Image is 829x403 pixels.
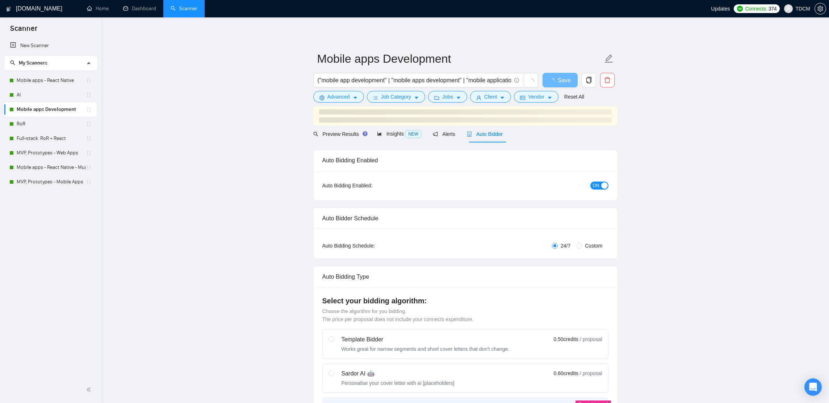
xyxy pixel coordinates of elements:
button: barsJob Categorycaret-down [367,91,425,103]
span: user [786,6,791,11]
div: Personalise your cover letter with ai [placeholders] [342,379,455,387]
div: Tooltip anchor [362,130,368,137]
span: Jobs [442,93,453,101]
span: bars [373,95,378,100]
a: Reset All [564,93,584,101]
input: Scanner name... [317,50,603,68]
span: copy [582,77,596,83]
li: MVP, Prototypes - Web Apps [4,146,97,160]
a: MVP, Prototypes - Web Apps [17,146,86,160]
div: Auto Bidding Type [322,266,608,287]
li: AI [4,88,97,102]
button: folderJobscaret-down [428,91,467,103]
span: Advanced [327,93,350,101]
a: setting [815,6,826,12]
span: area-chart [377,131,382,136]
span: holder [86,92,92,98]
span: Connects: [745,5,767,13]
span: loading [549,78,558,84]
span: caret-down [547,95,552,100]
h4: Select your bidding algorithm: [322,296,608,306]
span: 24/7 [558,242,573,250]
span: notification [433,132,438,137]
li: Mobile apps Development [4,102,97,117]
li: New Scanner [4,38,97,53]
span: ON [593,182,599,190]
a: searchScanner [171,5,197,12]
div: Sardor AI 🤖 [342,369,455,378]
button: Save [543,73,578,87]
span: idcard [520,95,525,100]
span: edit [604,54,614,63]
li: Full-stack: RoR + React [4,131,97,146]
button: delete [600,73,615,87]
span: double-left [86,386,93,393]
span: caret-down [414,95,419,100]
a: dashboardDashboard [123,5,156,12]
a: homeHome [87,5,109,12]
span: 0.60 credits [554,369,578,377]
span: holder [86,165,92,170]
span: caret-down [456,95,461,100]
span: Auto Bidder [467,131,503,137]
span: Preview Results [313,131,365,137]
span: loading [528,78,534,85]
li: Mobile apps - React Native [4,73,97,88]
li: MVP, Prototypes - Mobile Apps [4,175,97,189]
span: / proposal [580,370,602,377]
a: MVP, Prototypes - Mobile Apps [17,175,86,189]
span: info-circle [514,78,519,83]
span: holder [86,121,92,127]
span: Save [558,76,571,85]
span: holder [86,136,92,141]
span: setting [319,95,325,100]
a: RoR [17,117,86,131]
button: setting [815,3,826,14]
span: Client [484,93,497,101]
a: New Scanner [10,38,91,53]
span: delete [600,77,614,83]
input: Search Freelance Jobs... [318,76,511,85]
button: settingAdvancedcaret-down [313,91,364,103]
div: Auto Bidding Schedule: [322,242,418,250]
span: 374 [769,5,776,13]
div: Auto Bidding Enabled [322,150,608,171]
div: Template Bidder [342,335,510,344]
span: Alerts [433,131,455,137]
li: Mobile apps - React Native - Music [4,160,97,175]
span: caret-down [353,95,358,100]
span: NEW [405,130,421,138]
span: search [10,60,15,65]
span: Scanner [4,23,43,38]
span: My Scanners [10,60,47,66]
span: search [313,132,318,137]
img: upwork-logo.png [737,6,743,12]
span: Vendor [528,93,544,101]
button: idcardVendorcaret-down [514,91,558,103]
span: Updates [711,6,730,12]
img: logo [6,3,11,15]
span: setting [815,6,826,12]
span: folder [434,95,439,100]
a: AI [17,88,86,102]
button: userClientcaret-down [470,91,511,103]
span: Insights [377,131,421,137]
span: holder [86,150,92,156]
span: caret-down [500,95,505,100]
span: user [476,95,481,100]
div: Auto Bidding Enabled: [322,182,418,190]
a: Mobile apps - React Native - Music [17,160,86,175]
div: Open Intercom Messenger [804,378,822,396]
div: Works great for narrow segments and short cover letters that don't change. [342,345,510,353]
a: Mobile apps Development [17,102,86,117]
span: Job Category [381,93,411,101]
span: holder [86,107,92,112]
span: My Scanners [19,60,47,66]
button: copy [582,73,596,87]
span: Choose the algorithm for you bidding. The price per proposal does not include your connects expen... [322,308,474,322]
span: Custom [582,242,605,250]
span: 0.50 credits [554,335,578,343]
a: Mobile apps - React Native [17,73,86,88]
span: holder [86,179,92,185]
li: RoR [4,117,97,131]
